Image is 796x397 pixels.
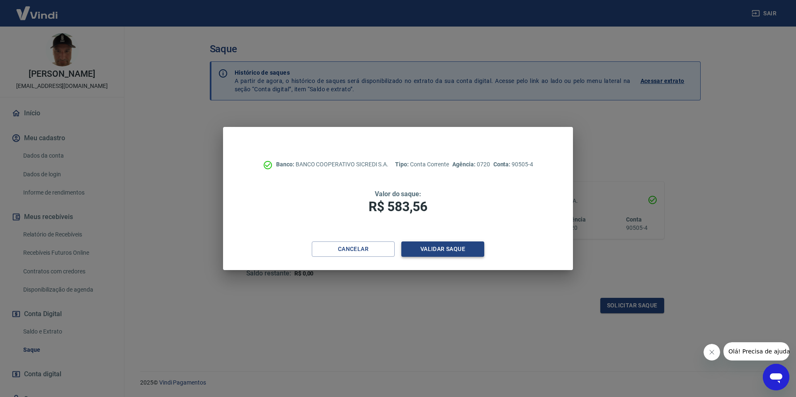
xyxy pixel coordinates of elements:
[493,160,533,169] p: 90505-4
[493,161,512,168] span: Conta:
[763,364,789,390] iframe: Botão para abrir a janela de mensagens
[375,190,421,198] span: Valor do saque:
[452,160,490,169] p: 0720
[5,6,70,12] span: Olá! Precisa de ajuda?
[452,161,477,168] span: Agência:
[723,342,789,360] iframe: Mensagem da empresa
[395,160,449,169] p: Conta Corrente
[704,344,720,360] iframe: Fechar mensagem
[312,241,395,257] button: Cancelar
[395,161,410,168] span: Tipo:
[401,241,484,257] button: Validar saque
[276,160,388,169] p: BANCO COOPERATIVO SICREDI S.A.
[369,199,427,214] span: R$ 583,56
[276,161,296,168] span: Banco:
